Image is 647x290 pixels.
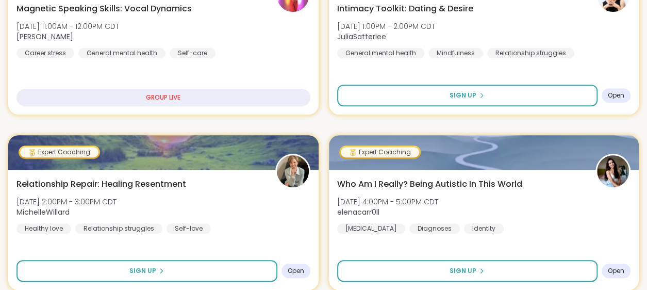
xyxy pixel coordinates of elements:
div: Relationship struggles [487,48,574,58]
b: MichelleWillard [16,207,70,217]
b: elenacarr0ll [337,207,379,217]
span: Open [608,267,624,275]
span: Who Am I Really? Being Autistic In This World [337,178,522,190]
span: Open [288,267,304,275]
b: [PERSON_NAME] [16,31,73,42]
div: Identity [464,223,504,234]
div: Expert Coaching [341,147,419,157]
span: [DATE] 1:00PM - 2:00PM CDT [337,21,435,31]
span: Sign Up [450,266,476,276]
div: Career stress [16,48,74,58]
button: Sign Up [337,260,598,282]
div: GROUP LIVE [16,89,310,106]
span: Sign Up [129,266,156,276]
img: MichelleWillard [277,155,309,187]
button: Sign Up [337,85,598,106]
span: [DATE] 4:00PM - 5:00PM CDT [337,197,438,207]
span: Open [608,91,624,100]
div: General mental health [78,48,165,58]
button: Sign Up [16,260,277,282]
div: Diagnoses [409,223,460,234]
div: Mindfulness [428,48,483,58]
div: Healthy love [16,223,71,234]
span: Intimacy Toolkit: Dating & Desire [337,3,473,15]
div: General mental health [337,48,424,58]
span: [DATE] 11:00AM - 12:00PM CDT [16,21,119,31]
div: Self-love [167,223,211,234]
div: [MEDICAL_DATA] [337,223,405,234]
span: Sign Up [450,91,476,100]
div: Self-care [170,48,215,58]
b: JuliaSatterlee [337,31,386,42]
img: elenacarr0ll [597,155,629,187]
span: [DATE] 2:00PM - 3:00PM CDT [16,197,117,207]
span: Magnetic Speaking Skills: Vocal Dynamics [16,3,192,15]
div: Relationship struggles [75,223,162,234]
div: Expert Coaching [20,147,98,157]
span: Relationship Repair: Healing Resentment [16,178,186,190]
